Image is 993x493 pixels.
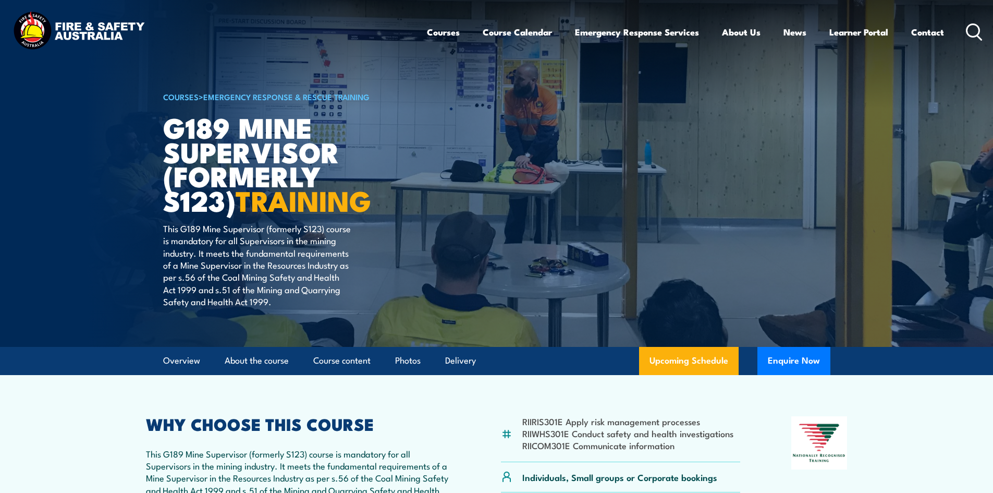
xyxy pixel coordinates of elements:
a: Delivery [445,347,476,375]
a: Contact [911,18,944,46]
img: Nationally Recognised Training logo. [791,416,848,470]
li: RIIWHS301E Conduct safety and health investigations [522,427,733,439]
a: News [783,18,806,46]
h1: G189 Mine Supervisor (formerly S123) [163,115,421,212]
li: RIIRIS301E Apply risk management processes [522,415,733,427]
p: Individuals, Small groups or Corporate bookings [522,471,717,483]
a: COURSES [163,91,199,102]
strong: TRAINING [236,178,371,221]
p: This G189 Mine Supervisor (formerly S123) course is mandatory for all Supervisors in the mining i... [163,222,353,308]
h6: > [163,90,421,103]
a: Overview [163,347,200,375]
a: Learner Portal [829,18,888,46]
a: Emergency Response Services [575,18,699,46]
a: Course Calendar [483,18,552,46]
a: Course content [313,347,371,375]
a: Emergency Response & Rescue Training [203,91,370,102]
a: Photos [395,347,421,375]
h2: WHY CHOOSE THIS COURSE [146,416,450,431]
a: About the course [225,347,289,375]
a: Courses [427,18,460,46]
button: Enquire Now [757,347,830,375]
li: RIICOM301E Communicate information [522,439,733,451]
a: Upcoming Schedule [639,347,739,375]
a: About Us [722,18,761,46]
